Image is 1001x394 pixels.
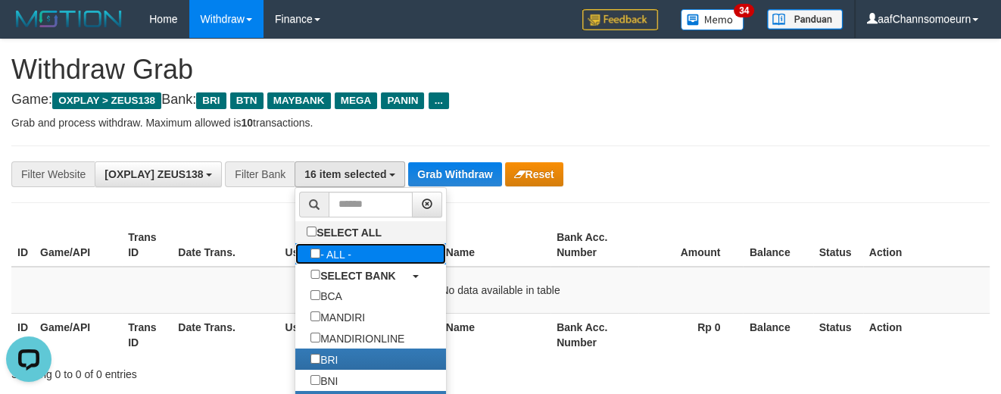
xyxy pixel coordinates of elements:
[381,92,424,109] span: PANIN
[95,161,222,187] button: [OXPLAY] ZEUS138
[295,306,380,327] label: MANDIRI
[863,313,990,356] th: Action
[11,115,990,130] p: Grab and process withdraw. Maximum allowed is transactions.
[122,313,172,356] th: Trans ID
[681,9,744,30] img: Button%20Memo.svg
[295,264,446,286] a: SELECT BANK
[310,375,320,385] input: BNI
[310,333,320,342] input: MANDIRIONLINE
[196,92,226,109] span: BRI
[386,313,550,356] th: Bank Acc. Name
[172,313,279,356] th: Date Trans.
[295,349,353,370] label: BRI
[11,161,95,187] div: Filter Website
[52,92,161,109] span: OXPLAY > ZEUS138
[310,290,320,300] input: BCA
[11,313,34,356] th: ID
[295,370,353,391] label: BNI
[408,162,501,186] button: Grab Withdraw
[6,6,51,52] button: Open LiveChat chat widget
[225,161,295,187] div: Filter Bank
[505,162,563,186] button: Reset
[267,92,331,109] span: MAYBANK
[310,270,320,280] input: SELECT BANK
[813,313,863,356] th: Status
[638,313,743,356] th: Rp 0
[310,354,320,364] input: BRI
[11,224,34,267] th: ID
[638,224,743,267] th: Amount
[11,92,990,108] h4: Game: Bank:
[582,9,658,30] img: Feedback.jpg
[743,224,812,267] th: Balance
[310,249,320,258] input: - ALL -
[310,311,320,321] input: MANDIRI
[11,8,126,30] img: MOTION_logo.png
[863,224,990,267] th: Action
[34,313,122,356] th: Game/API
[122,224,172,267] th: Trans ID
[241,117,253,129] strong: 10
[295,221,397,242] label: SELECT ALL
[230,92,264,109] span: BTN
[335,92,378,109] span: MEGA
[320,269,396,281] b: SELECT BANK
[813,224,863,267] th: Status
[295,243,366,264] label: - ALL -
[743,313,812,356] th: Balance
[104,168,203,180] span: [OXPLAY] ZEUS138
[429,92,449,109] span: ...
[279,224,386,267] th: User ID
[34,224,122,267] th: Game/API
[295,327,419,349] label: MANDIRIONLINE
[550,313,638,356] th: Bank Acc. Number
[11,267,990,314] td: No data available in table
[11,55,990,85] h1: Withdraw Grab
[386,224,550,267] th: Bank Acc. Name
[734,4,754,17] span: 34
[307,227,317,236] input: SELECT ALL
[767,9,843,30] img: panduan.png
[11,361,406,382] div: Showing 0 to 0 of 0 entries
[279,313,386,356] th: User ID
[295,161,405,187] button: 16 item selected
[172,224,279,267] th: Date Trans.
[295,285,357,306] label: BCA
[550,224,638,267] th: Bank Acc. Number
[304,168,386,180] span: 16 item selected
